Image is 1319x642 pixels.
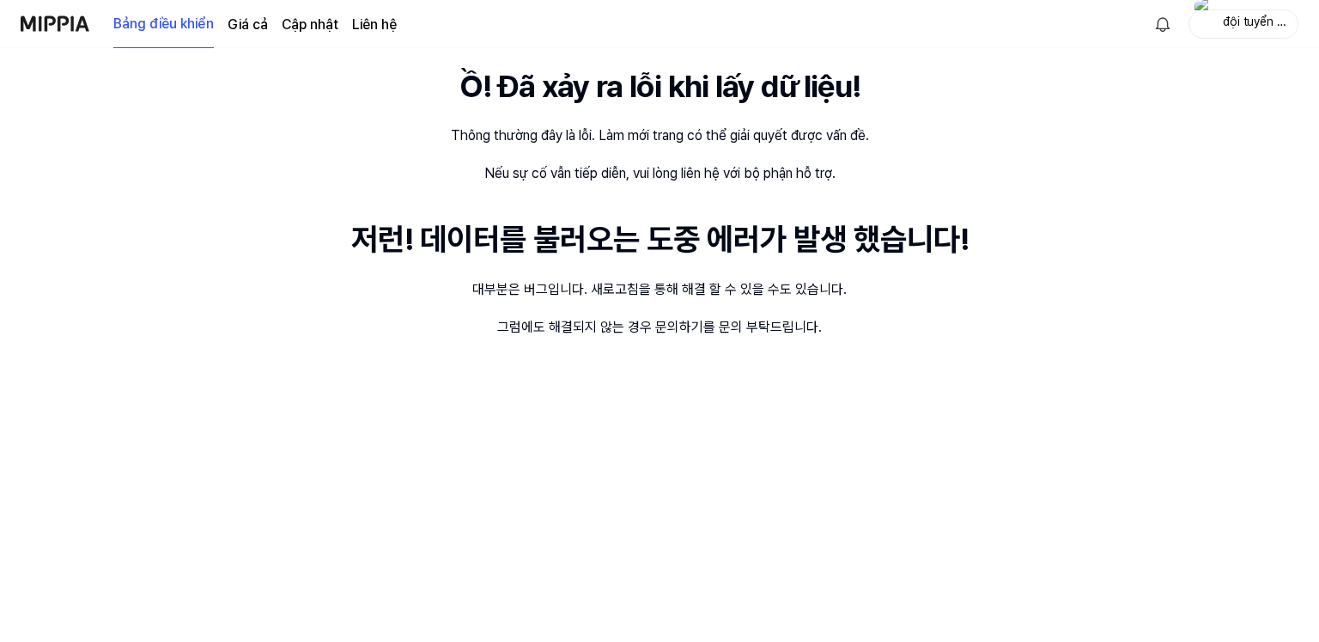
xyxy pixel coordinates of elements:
[1188,9,1298,39] button: hồ sơđội tuyển Selecao
[451,127,869,144] font: Thông thường đây là lỗi. Làm mới trang có thể giải quyết được vấn đề.
[351,221,969,258] font: 저런! 데이터를 불러오는 도중 에러가 발생 했습니다!
[282,16,338,33] font: Cập nhật
[472,281,847,297] font: 대부분은 버그입니다. 새로고침을 통해 해결 할 수 있을 수도 있습니다.
[484,165,836,181] font: Nếu sự cố vẫn tiếp diễn, vui lòng liên hệ với bộ phận hỗ trợ.
[113,1,214,48] a: Bảng điều khiển
[352,15,397,35] a: Liên hệ
[228,16,268,33] font: Giá cả
[1152,14,1173,34] img: 알림
[497,319,822,335] font: 그럼에도 해결되지 않는 경우 문의하기를 문의 부탁드립니다.
[1223,15,1286,46] font: đội tuyển Selecao
[352,16,397,33] font: Liên hệ
[113,15,214,32] font: Bảng điều khiển
[228,15,268,35] a: Giá cả
[459,68,860,105] font: Ồ! Đã xảy ra lỗi khi lấy dữ liệu!
[282,15,338,35] a: Cập nhật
